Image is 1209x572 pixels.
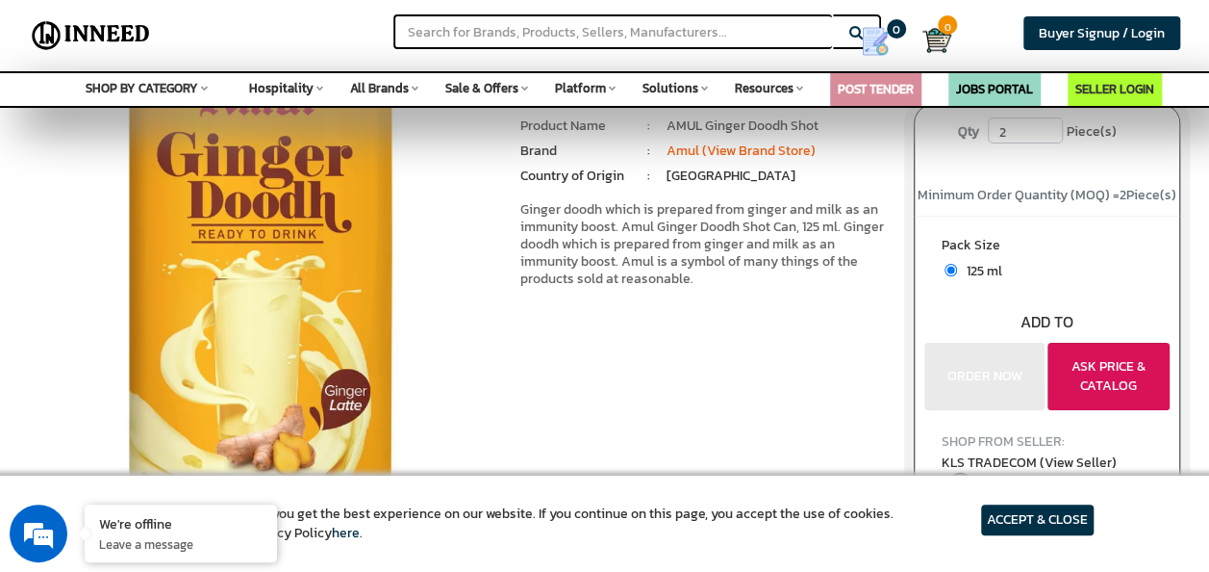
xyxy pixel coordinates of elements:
img: salesiqlogo_leal7QplfZFryJ6FIlVepeu7OftD7mt8q6exU6-34PB8prfIgodN67KcxXM9Y7JQ_.png [133,353,146,365]
p: Ginger doodh which is prepared from ginger and milk as an immunity boost. Amul Ginger Doodh Shot ... [520,201,885,288]
a: KLS TRADECOM (View Seller) Verified Seller [942,453,1153,507]
a: my Quotes 0 [844,19,922,64]
button: ASK PRICE & CATALOG [1047,343,1170,410]
span: Hospitality [249,79,314,97]
span: 125 ml [957,261,1002,281]
span: Buyer Signup / Login [1039,23,1165,43]
span: Resources [735,79,793,97]
img: inneed-verified-seller-icon.png [946,473,975,502]
img: Cart [922,26,951,55]
img: AMUL Ginger Doodh Shot [491,56,954,519]
article: ACCEPT & CLOSE [981,505,1094,535]
a: Amul (View Brand Store) [667,141,816,161]
li: Country of Origin [520,167,630,186]
label: Pack Size [942,236,1153,260]
span: Platform [555,79,606,97]
textarea: Type your message and click 'Submit' [10,374,366,441]
em: Submit [282,441,349,467]
article: We use cookies to ensure you get the best experience on our website. If you continue on this page... [115,505,894,543]
div: Leave a message [100,108,323,133]
span: 0 [938,15,957,35]
img: AMUL Ginger Doodh Shot [29,56,491,519]
a: here [332,523,360,543]
span: We are offline. Please leave us a message. [40,167,336,361]
input: Search for Brands, Products, Sellers, Manufacturers... [393,14,832,49]
li: : [630,142,667,161]
span: KLS TRADECOM (View Seller) [942,453,1117,473]
li: [GEOGRAPHIC_DATA] [667,167,885,186]
img: logo_Zg8I0qSkbAqR2WFHt3p6CTuqpyXMFPubPcD2OT02zFN43Cy9FUNNG3NEPhM_Q1qe_.png [33,116,81,126]
li: AMUL Ginger Doodh Shot [667,117,885,136]
h4: SHOP FROM SELLER: [942,434,1153,449]
em: Driven by SalesIQ [151,352,244,366]
a: Cart 0 [922,19,934,62]
a: Buyer Signup / Login [1023,16,1180,50]
p: Leave a message [99,535,263,553]
span: All Brands [350,79,409,97]
li: : [630,167,667,186]
div: We're offline [99,514,263,533]
li: Product Name [520,117,630,136]
span: SHOP BY CATEGORY [86,79,198,97]
img: Inneed.Market [26,12,156,60]
span: Sale & Offers [445,79,518,97]
a: JOBS PORTAL [956,80,1033,98]
a: SELLER LOGIN [1075,80,1154,98]
div: Minimize live chat window [315,10,362,56]
label: Qty [947,117,988,146]
span: 2 [1120,185,1126,205]
li: : [630,117,667,136]
li: Brand [520,142,630,161]
span: 0 [887,19,906,39]
span: Solutions [642,79,698,97]
a: POST TENDER [838,80,914,98]
div: ADD TO [915,311,1179,333]
span: Minimum Order Quantity (MOQ) = Piece(s) [918,185,1176,205]
img: Show My Quotes [861,27,890,56]
span: Piece(s) [1066,117,1116,146]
